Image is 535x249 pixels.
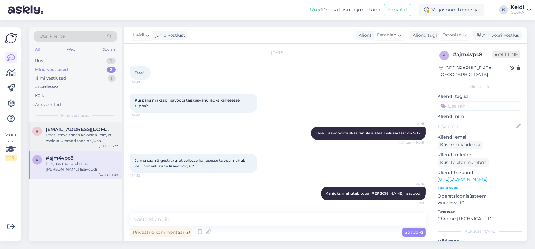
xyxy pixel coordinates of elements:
div: juhib vestlust [153,32,185,39]
div: Etteruttavalt saan ka õelda Teile, et meie suuremad toad on juba väljamüüdud( peretoad ja sviidid... [46,132,118,144]
span: Keidi [400,182,424,187]
span: Minu vestlused [61,113,90,118]
a: [URL][DOMAIN_NAME] [438,176,487,182]
p: Kliendi telefon [438,152,522,158]
div: Kõik [35,93,44,99]
span: a [36,157,39,162]
p: Operatsioonisüsteem [438,193,522,200]
b: Uus! [310,7,322,13]
div: Klient [356,32,371,39]
span: Estonian [442,32,462,39]
div: 2 / 3 [5,155,17,161]
p: Brauser [438,209,522,215]
span: 14:47 [132,80,156,85]
div: Socials [101,45,117,54]
p: Vaata edasi ... [438,185,522,190]
p: Kliendi email [438,134,522,141]
div: Väljaspool tööaega [419,4,484,16]
div: # ajm4vpc8 [453,51,492,58]
p: Kliendi nimi [438,113,522,120]
div: Minu vestlused [35,67,68,73]
p: Kliendi tag'id [438,93,522,100]
div: [DATE] [130,50,426,56]
span: 14:48 [132,113,156,118]
div: Proovi tasuta juba täna: [310,6,381,14]
div: K [499,5,508,14]
div: Küsi telefoninumbrit [438,158,489,167]
span: Nähtud ✓ 14:49 [399,140,424,145]
div: [GEOGRAPHIC_DATA], [GEOGRAPHIC_DATA] [439,65,510,78]
span: Saada [405,229,423,235]
span: 15:59 [400,200,424,205]
input: Lisa nimi [438,123,515,130]
span: a [443,53,446,58]
a: KeidiGOSPA [511,5,531,15]
div: 0 [106,58,116,64]
div: [DATE] 16:32 [99,144,118,148]
input: Lisa tag [438,101,522,111]
div: 2 [107,67,116,73]
span: Keidi [400,121,424,126]
div: Küsi meiliaadressi [438,141,483,149]
div: Kliendi info [438,84,522,89]
span: r [36,129,39,134]
div: Kahjuks mahutab tuba [PERSON_NAME] lisavoodi [46,161,118,172]
div: [PERSON_NAME] [438,228,522,234]
span: Kahjuks mahutab tuba [PERSON_NAME] lisavoodi [325,191,421,196]
span: Estonian [377,32,396,39]
button: Emailid [384,4,411,16]
div: Privaatne kommentaar [130,228,192,237]
div: Tiimi vestlused [35,75,66,82]
span: Offline [492,51,520,58]
span: randines3@gmail.com [46,127,112,132]
div: [DATE] 15:59 [99,172,118,177]
div: Arhiveeri vestlus [473,31,522,40]
div: Uus [35,58,43,64]
span: #ajm4vpc8 [46,155,74,161]
div: Vaata siia [5,132,17,161]
span: Tere! Lisavoodi täiskasvanule alates 16eluaastast on 50.-. [316,131,421,135]
div: Arhiveeritud [35,102,61,108]
span: Ja ma saan õigesti aru, et sellesse kahesesse tuppa mahub neli inimest (kahe lisavoodiga)? [135,158,246,168]
div: Web [66,45,77,54]
span: Otsi kliente [39,33,65,40]
div: Klienditugi [410,32,437,39]
p: Märkmed [438,238,522,245]
span: Tere! [135,70,144,75]
span: Kui palju maksab lisavoodi täiskasvanu jaoks kahesesse tuppa? [135,98,241,108]
p: Chrome [TECHNICAL_ID] [438,215,522,222]
div: GOSPA [511,10,524,15]
div: AI Assistent [35,84,58,90]
p: Klienditeekond [438,169,522,176]
div: All [34,45,41,54]
div: 1 [108,75,116,82]
span: Keidi [133,32,144,39]
div: Keidi [511,5,524,10]
span: 14:52 [132,173,156,178]
img: Askly Logo [5,32,17,44]
p: Windows 10 [438,200,522,206]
